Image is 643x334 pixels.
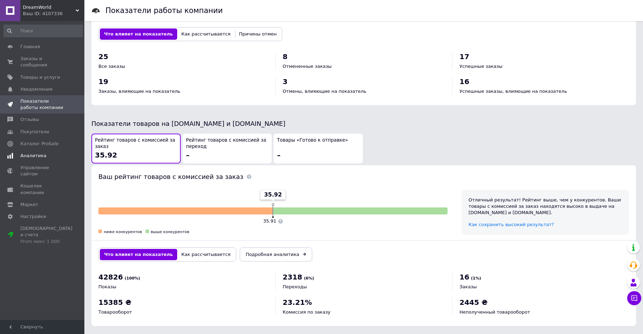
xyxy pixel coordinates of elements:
[469,222,554,227] a: Как сохранить высокий результат?
[459,309,530,315] span: Неполученный товарооборот
[182,134,272,163] button: Рейтинг товаров с комиссией за переход–
[471,276,481,281] span: (1%)
[20,56,65,68] span: Заказы и сообщения
[98,273,123,281] span: 42826
[277,137,348,144] span: Товары «Готово к отправке»
[240,248,312,262] a: Подробная аналитика
[283,309,330,315] span: Комиссия по заказу
[100,249,177,260] button: Что влияет на показатель
[283,273,302,281] span: 2318
[304,276,314,281] span: (6%)
[20,44,40,50] span: Главная
[20,141,58,147] span: Каталог ProSale
[91,134,181,163] button: Рейтинг товаров с комиссией за заказ35.92
[100,28,177,40] button: Что влияет на показатель
[283,52,288,61] span: 8
[283,284,307,289] span: Переходы
[459,273,469,281] span: 16
[20,86,52,92] span: Уведомления
[627,291,641,305] button: Чат с покупателем
[459,89,567,94] span: Успешные заказы, влияющие на показатель
[95,137,177,150] span: Рейтинг товаров с комиссией за заказ
[151,230,189,234] span: выше конкурентов
[274,134,363,163] button: Товары «Готово к отправке»–
[23,11,84,17] div: Ваш ID: 4107336
[20,225,72,245] span: [DEMOGRAPHIC_DATA] и счета
[263,218,276,224] span: 35.91
[20,153,46,159] span: Аналитика
[20,129,49,135] span: Покупатели
[20,116,39,123] span: Отзывы
[20,213,46,220] span: Настройки
[98,77,108,86] span: 19
[91,120,285,127] span: Показатели товаров на [DOMAIN_NAME] и [DOMAIN_NAME]
[98,298,131,307] span: 15385 ₴
[20,238,72,245] div: Prom микс 1 000
[459,64,502,69] span: Успешные заказы
[98,309,132,315] span: Товарооборот
[459,298,488,307] span: 2445 ₴
[20,183,65,195] span: Кошелек компании
[98,284,116,289] span: Показы
[98,64,125,69] span: Все заказы
[177,28,235,40] button: Как рассчитывается
[235,28,281,40] button: Причины отмен
[20,74,60,81] span: Товары и услуги
[104,230,142,234] span: ниже конкурентов
[125,276,140,281] span: (100%)
[283,298,312,307] span: 23.21%
[20,165,65,177] span: Управление сайтом
[186,137,268,150] span: Рейтинг товаров с комиссией за переход
[98,89,180,94] span: Заказы, влияющие на показатель
[186,151,189,159] span: –
[459,77,469,86] span: 16
[459,52,469,61] span: 17
[277,151,281,159] span: –
[4,25,83,37] input: Поиск
[20,98,65,111] span: Показатели работы компании
[105,6,223,15] h1: Показатели работы компании
[283,64,332,69] span: Отмененные заказы
[283,77,288,86] span: 3
[23,4,76,11] span: DreamWorld
[177,249,235,260] button: Как рассчитывается
[469,197,622,216] div: Отличный результат! Рейтинг выше, чем у конкурентов. Ваши товары с комиссией за заказ находятся в...
[98,52,108,61] span: 25
[98,173,243,180] span: Ваш рейтинг товаров с комиссией за заказ
[459,284,477,289] span: Заказы
[264,191,282,199] span: 35.92
[20,201,38,208] span: Маркет
[95,151,117,159] span: 35.92
[283,89,366,94] span: Отмены, влияющие на показатель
